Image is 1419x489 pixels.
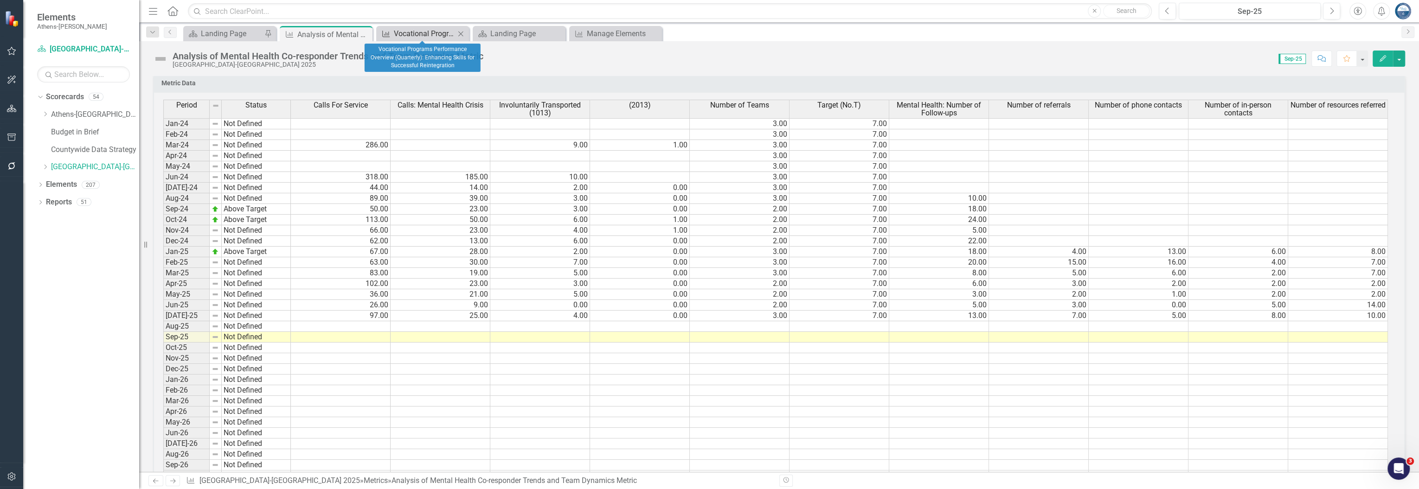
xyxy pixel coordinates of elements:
[490,236,590,247] td: 6.00
[212,408,219,415] img: 8DAGhfEEPCf229AAAAAElFTkSuQmCC
[163,364,210,375] td: Dec-25
[690,236,790,247] td: 2.00
[590,257,690,268] td: 0.00
[1188,279,1288,289] td: 2.00
[163,140,210,151] td: Mar-24
[212,333,219,341] img: 8DAGhfEEPCf229AAAAAElFTkSuQmCC
[163,193,210,204] td: Aug-24
[163,343,210,353] td: Oct-25
[222,225,291,236] td: Not Defined
[222,449,291,460] td: Not Defined
[1278,54,1306,64] span: Sep-25
[690,140,790,151] td: 3.00
[37,44,130,55] a: [GEOGRAPHIC_DATA]-[GEOGRAPHIC_DATA] 2025
[590,289,690,300] td: 0.00
[889,215,989,225] td: 24.00
[163,460,210,470] td: Sep-26
[291,172,391,183] td: 318.00
[1117,7,1136,14] span: Search
[790,161,889,172] td: 7.00
[212,141,219,149] img: 8DAGhfEEPCf229AAAAAElFTkSuQmCC
[1103,5,1149,18] button: Search
[1288,311,1388,321] td: 10.00
[212,131,219,138] img: 8DAGhfEEPCf229AAAAAElFTkSuQmCC
[291,204,391,215] td: 50.00
[89,93,103,101] div: 54
[889,204,989,215] td: 18.00
[163,279,210,289] td: Apr-25
[790,300,889,311] td: 7.00
[212,259,219,266] img: 8DAGhfEEPCf229AAAAAElFTkSuQmCC
[222,300,291,311] td: Not Defined
[222,289,291,300] td: Not Defined
[163,215,210,225] td: Oct-24
[222,215,291,225] td: Above Target
[291,140,391,151] td: 286.00
[590,236,690,247] td: 0.00
[163,470,210,481] td: Oct-26
[889,225,989,236] td: 5.00
[291,289,391,300] td: 36.00
[163,161,210,172] td: May-24
[790,151,889,161] td: 7.00
[212,227,219,234] img: 8DAGhfEEPCf229AAAAAElFTkSuQmCC
[163,353,210,364] td: Nov-25
[1188,311,1288,321] td: 8.00
[590,193,690,204] td: 0.00
[212,387,219,394] img: 8DAGhfEEPCf229AAAAAElFTkSuQmCC
[212,472,219,479] img: 8DAGhfEEPCf229AAAAAElFTkSuQmCC
[222,321,291,332] td: Not Defined
[222,375,291,385] td: Not Defined
[222,268,291,279] td: Not Defined
[490,193,590,204] td: 3.00
[163,289,210,300] td: May-25
[1291,101,1386,109] span: Number of resources referred
[163,257,210,268] td: Feb-25
[212,248,219,255] img: zOikAAAAAElFTkSuQmCC
[1288,268,1388,279] td: 7.00
[212,376,219,383] img: 8DAGhfEEPCf229AAAAAElFTkSuQmCC
[51,109,139,120] a: Athens-[GEOGRAPHIC_DATA] 2026
[1095,101,1182,109] span: Number of phone contacts
[394,28,455,39] div: Vocational Programs Performance Overview (Quarterly): Enhancing Skills for Successful Reintegration
[989,257,1089,268] td: 15.00
[790,279,889,289] td: 7.00
[1288,247,1388,257] td: 8.00
[690,172,790,183] td: 3.00
[212,344,219,351] img: 8DAGhfEEPCf229AAAAAElFTkSuQmCC
[790,225,889,236] td: 7.00
[817,101,861,109] span: Target (No.T)
[222,428,291,438] td: Not Defined
[163,438,210,449] td: [DATE]-26
[391,215,490,225] td: 50.00
[391,268,490,279] td: 19.00
[163,247,210,257] td: Jan-25
[790,215,889,225] td: 7.00
[212,429,219,437] img: 8DAGhfEEPCf229AAAAAElFTkSuQmCC
[199,476,360,485] a: [GEOGRAPHIC_DATA]-[GEOGRAPHIC_DATA] 2025
[82,181,100,189] div: 207
[790,289,889,300] td: 7.00
[5,10,21,26] img: ClearPoint Strategy
[391,247,490,257] td: 28.00
[291,257,391,268] td: 63.00
[790,204,889,215] td: 7.00
[173,61,483,68] div: [GEOGRAPHIC_DATA]-[GEOGRAPHIC_DATA] 2025
[1394,3,1411,19] img: Andy Minish
[51,145,139,155] a: Countywide Data Strategy
[212,195,219,202] img: 8DAGhfEEPCf229AAAAAElFTkSuQmCC
[163,428,210,438] td: Jun-26
[790,257,889,268] td: 7.00
[391,279,490,289] td: 23.00
[690,279,790,289] td: 2.00
[291,279,391,289] td: 102.00
[629,101,651,109] span: (2013)
[1089,279,1188,289] td: 2.00
[891,101,987,117] span: Mental Health: Number of Follow-ups
[490,279,590,289] td: 3.00
[163,300,210,311] td: Jun-25
[590,225,690,236] td: 1.00
[690,161,790,172] td: 3.00
[163,311,210,321] td: [DATE]-25
[398,101,483,109] span: Calls: Mental Health Crisis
